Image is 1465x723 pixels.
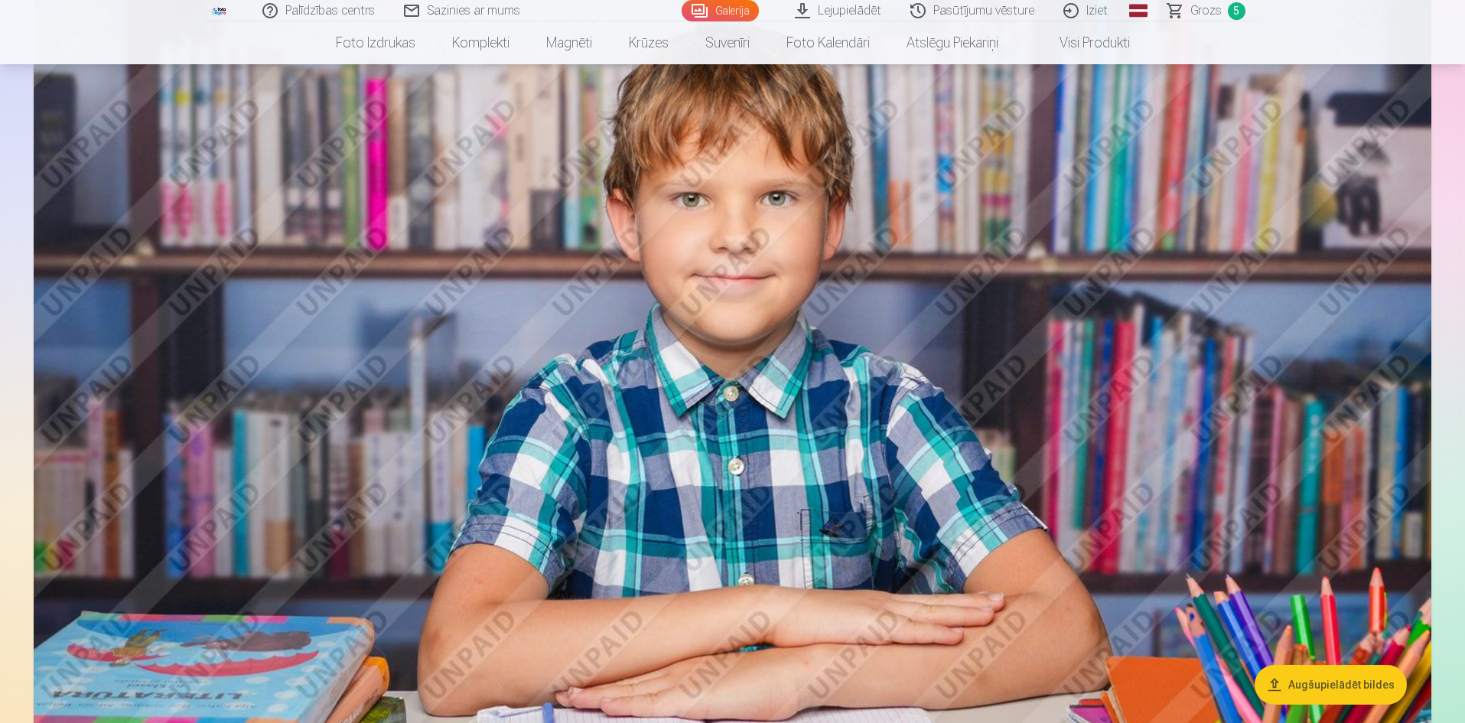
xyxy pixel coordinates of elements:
span: Grozs [1190,2,1222,20]
a: Visi produkti [1017,21,1148,64]
span: 5 [1228,2,1245,20]
button: Augšupielādēt bildes [1255,665,1407,705]
a: Suvenīri [687,21,768,64]
a: Komplekti [434,21,528,64]
a: Krūzes [610,21,687,64]
a: Foto izdrukas [317,21,434,64]
a: Atslēgu piekariņi [888,21,1017,64]
a: Magnēti [528,21,610,64]
a: Foto kalendāri [768,21,888,64]
img: /fa1 [211,6,228,15]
